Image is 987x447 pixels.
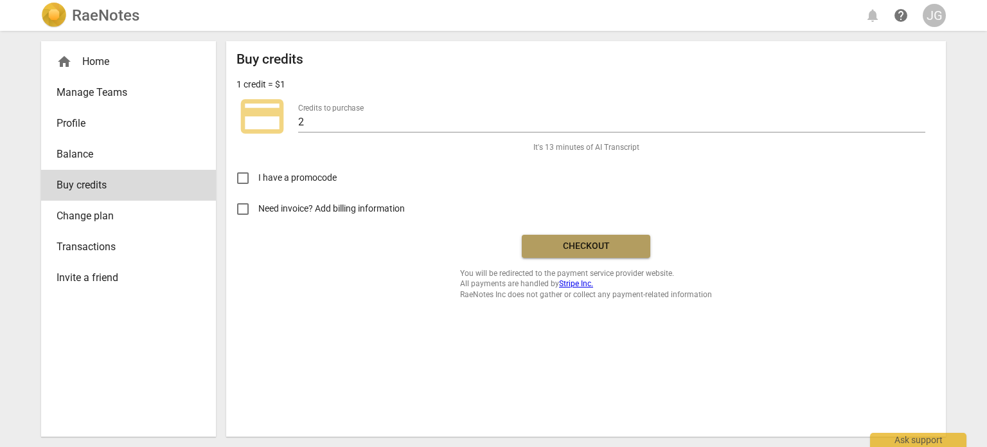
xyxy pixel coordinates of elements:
[236,91,288,142] span: credit_card
[41,3,67,28] img: Logo
[57,85,190,100] span: Manage Teams
[41,46,216,77] div: Home
[41,77,216,108] a: Manage Teams
[72,6,139,24] h2: RaeNotes
[41,139,216,170] a: Balance
[57,239,190,255] span: Transactions
[236,51,303,68] h2: Buy credits
[522,235,650,258] button: Checkout
[298,104,364,112] label: Credits to purchase
[236,78,285,91] p: 1 credit = $1
[57,178,190,193] span: Buy credits
[258,202,407,215] span: Need invoice? Add billing information
[532,240,640,253] span: Checkout
[870,433,966,447] div: Ask support
[893,8,909,23] span: help
[41,232,216,262] a: Transactions
[57,54,190,69] div: Home
[41,262,216,293] a: Invite a friend
[57,270,190,286] span: Invite a friend
[57,147,190,162] span: Balance
[41,201,216,232] a: Change plan
[258,171,337,185] span: I have a promocode
[559,279,593,288] a: Stripe Inc.
[41,108,216,139] a: Profile
[460,268,712,300] span: You will be redirected to the payment service provider website. All payments are handled by RaeNo...
[57,116,190,131] span: Profile
[533,142,639,153] span: It's 13 minutes of AI Transcript
[41,3,139,28] a: LogoRaeNotes
[889,4,912,27] a: Help
[41,170,216,201] a: Buy credits
[923,4,946,27] button: JG
[57,54,72,69] span: home
[57,208,190,224] span: Change plan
